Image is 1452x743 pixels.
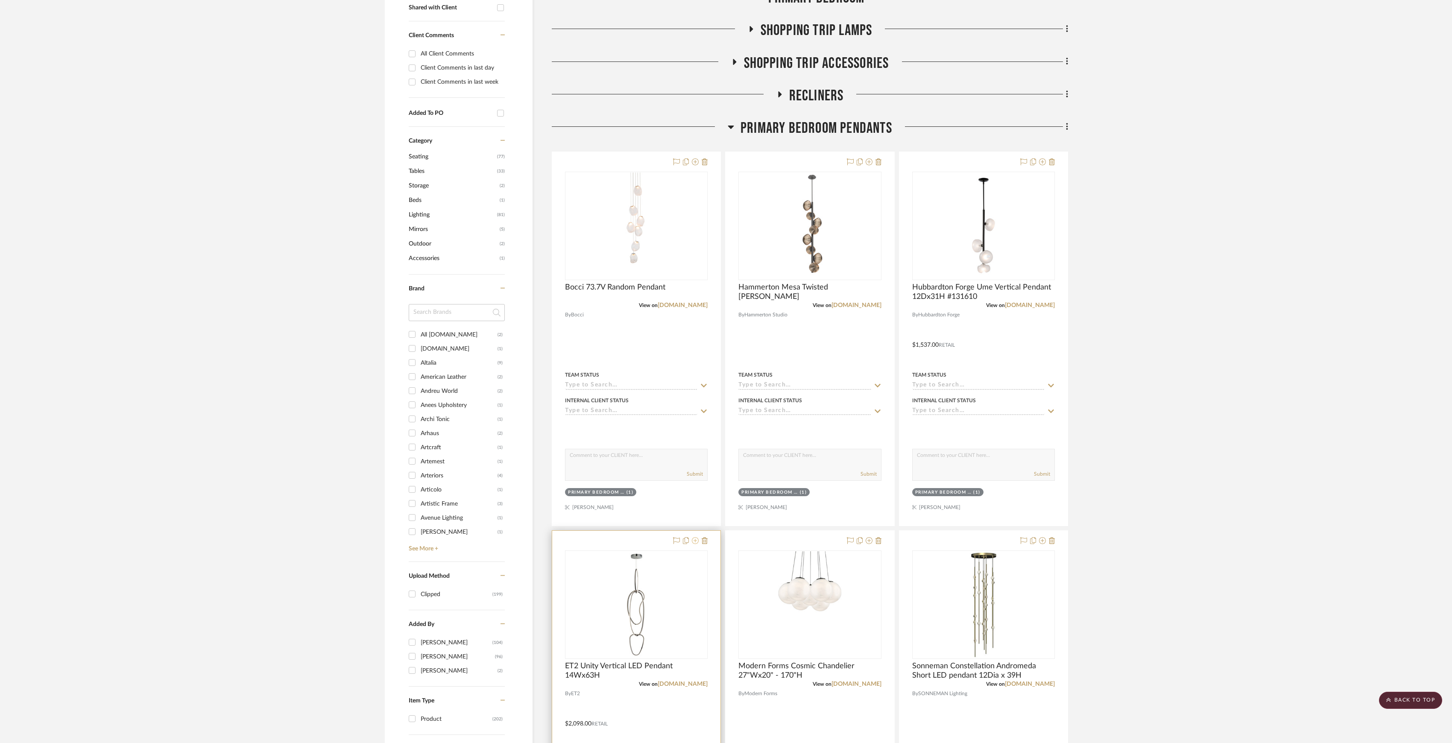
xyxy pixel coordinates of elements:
span: Modern Forms [744,690,777,698]
a: [DOMAIN_NAME] [831,302,881,308]
span: Beds [409,193,498,208]
div: Articolo [421,483,498,497]
span: (81) [497,208,505,222]
span: By [738,311,744,319]
span: Recliners [789,87,844,105]
div: Team Status [565,371,599,379]
a: See More + [407,539,505,553]
div: (1) [498,455,503,468]
button: Submit [1034,470,1050,478]
span: (1) [500,193,505,207]
span: View on [639,682,658,687]
div: 0 [739,172,881,280]
div: Internal Client Status [565,397,629,404]
img: Hubbardton Forge Ume Vertical Pendant 12Dx31H #131610 [930,173,1037,279]
span: View on [639,303,658,308]
span: Client Comments [409,32,454,38]
div: American Leather [421,370,498,384]
div: Shared with Client [409,4,493,12]
img: Hammerton Mesa Twisted Vine Chandelier [756,173,863,279]
div: [PERSON_NAME] [421,664,498,678]
div: Artcraft [421,441,498,454]
div: (1) [626,489,634,496]
span: SONNEMAN Lighting [918,690,967,698]
div: Primary Bedroom Pendants [741,489,798,496]
div: (1) [498,483,503,497]
div: Anees Upholstery [421,398,498,412]
span: Hubbardton Forge Ume Vertical Pendant 12Dx31H #131610 [912,283,1055,301]
span: Lighting [409,208,495,222]
span: Seating [409,149,495,164]
a: [DOMAIN_NAME] [658,302,708,308]
a: [DOMAIN_NAME] [1005,302,1055,308]
div: Product [421,712,492,726]
img: Modern Forms Cosmic Chandelier 27"Wx20" - 170"H [756,551,863,658]
div: (199) [492,588,503,601]
span: By [565,690,571,698]
div: Altalia [421,356,498,370]
div: Client Comments in last week [421,75,503,89]
input: Type to Search… [565,407,697,415]
button: Submit [687,470,703,478]
div: All [DOMAIN_NAME] [421,328,498,342]
span: (2) [500,237,505,251]
span: Shopping Trip Accessories [744,54,889,73]
span: Hubbardton Forge [918,311,960,319]
span: View on [813,303,831,308]
div: Primary Bedroom Pendants [568,489,624,496]
div: Clipped [421,588,492,601]
div: Andreu World [421,384,498,398]
span: Brand [409,286,424,292]
div: (2) [498,370,503,384]
a: [DOMAIN_NAME] [658,681,708,687]
span: (1) [500,252,505,265]
div: Team Status [738,371,773,379]
a: [DOMAIN_NAME] [831,681,881,687]
span: View on [813,682,831,687]
div: [DOMAIN_NAME] [421,342,498,356]
span: Storage [409,178,498,193]
div: (2) [498,664,503,678]
div: [PERSON_NAME] [421,525,498,539]
span: (33) [497,164,505,178]
div: (2) [498,328,503,342]
span: Added By [409,621,434,627]
div: (202) [492,712,503,726]
span: ET2 [571,690,580,698]
div: (2) [498,384,503,398]
span: By [565,311,571,319]
span: Shopping Trip Lamps [761,21,872,40]
span: (5) [500,222,505,236]
span: View on [986,682,1005,687]
div: Team Status [912,371,946,379]
div: Primary Bedroom Pendants [915,489,972,496]
span: Modern Forms Cosmic Chandelier 27"Wx20" - 170"H [738,661,881,680]
span: By [738,690,744,698]
div: Artistic Frame [421,497,498,511]
div: [PERSON_NAME] [421,636,492,649]
div: Arteriors [421,469,498,483]
span: Bocci 73.7V Random Pendant [565,283,665,292]
div: 0 [565,172,707,280]
div: 0 [565,551,707,658]
span: Tables [409,164,495,178]
input: Search Brands [409,304,505,321]
span: Accessories [409,251,498,266]
img: Bocci 73.7V Random Pendant [596,173,676,279]
div: [PERSON_NAME] [421,650,495,664]
div: (1) [498,398,503,412]
div: (4) [498,469,503,483]
div: (1) [498,412,503,426]
div: Archi Tonic [421,412,498,426]
div: (9) [498,356,503,370]
a: [DOMAIN_NAME] [1005,681,1055,687]
div: 0 [913,172,1054,280]
div: (1) [498,511,503,525]
span: (77) [497,150,505,164]
div: Avenue Lighting [421,511,498,525]
span: Upload Method [409,573,450,579]
div: Arhaus [421,427,498,440]
div: Client Comments in last day [421,61,503,75]
span: (2) [500,179,505,193]
input: Type to Search… [565,382,697,390]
